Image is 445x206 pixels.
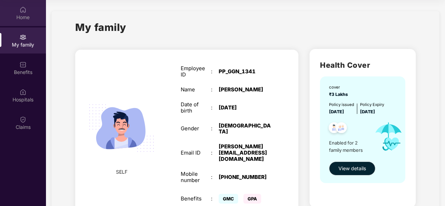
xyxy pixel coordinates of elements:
div: [PHONE_NUMBER] [219,174,272,180]
span: Enabled for 2 family members [329,139,369,154]
span: GMC [219,194,238,204]
div: [DEMOGRAPHIC_DATA] [219,123,272,135]
div: Name [181,86,211,93]
img: svg+xml;base64,PHN2ZyBpZD0iQmVuZWZpdHMiIHhtbG5zPSJodHRwOi8vd3d3LnczLm9yZy8yMDAwL3N2ZyIgd2lkdGg9Ij... [19,61,26,68]
button: View details [329,162,375,175]
div: : [211,174,219,180]
div: : [211,125,219,132]
div: Policy Expiry [360,101,384,108]
span: View details [338,165,366,172]
div: cover [329,84,350,90]
div: Policy issued [329,101,354,108]
div: Gender [181,125,211,132]
div: Benefits [181,196,211,202]
div: Employee ID [181,65,211,78]
img: svg+xml;base64,PHN2ZyB4bWxucz0iaHR0cDovL3d3dy53My5vcmcvMjAwMC9zdmciIHdpZHRoPSI0OC45NDMiIGhlaWdodD... [326,120,343,137]
div: Email ID [181,150,211,156]
span: SELF [116,168,127,176]
span: [DATE] [360,109,375,114]
img: svg+xml;base64,PHN2ZyB3aWR0aD0iMjAiIGhlaWdodD0iMjAiIHZpZXdCb3g9IjAgMCAyMCAyMCIgZmlsbD0ibm9uZSIgeG... [19,34,26,41]
img: svg+xml;base64,PHN2ZyB4bWxucz0iaHR0cDovL3d3dy53My5vcmcvMjAwMC9zdmciIHdpZHRoPSIyMjQiIGhlaWdodD0iMT... [81,88,162,168]
div: Mobile number [181,171,211,183]
span: [DATE] [329,109,344,114]
div: : [211,105,219,111]
img: svg+xml;base64,PHN2ZyBpZD0iSG9tZSIgeG1sbnM9Imh0dHA6Ly93d3cudzMub3JnLzIwMDAvc3ZnIiB3aWR0aD0iMjAiIG... [19,6,26,13]
div: : [211,150,219,156]
div: [PERSON_NAME][EMAIL_ADDRESS][DOMAIN_NAME] [219,143,272,162]
div: : [211,68,219,75]
div: [PERSON_NAME] [219,86,272,93]
img: svg+xml;base64,PHN2ZyBpZD0iSG9zcGl0YWxzIiB4bWxucz0iaHR0cDovL3d3dy53My5vcmcvMjAwMC9zdmciIHdpZHRoPS... [19,89,26,96]
div: PP_GGN_1341 [219,68,272,75]
span: GPA [243,194,261,204]
img: svg+xml;base64,PHN2ZyB4bWxucz0iaHR0cDovL3d3dy53My5vcmcvMjAwMC9zdmciIHdpZHRoPSI0OC45NDMiIGhlaWdodD... [333,120,350,137]
div: : [211,86,219,93]
div: Date of birth [181,101,211,114]
div: : [211,196,219,202]
span: ₹3 Lakhs [329,92,350,97]
img: icon [369,115,408,158]
h2: Health Cover [320,59,405,71]
h1: My family [75,19,126,35]
img: svg+xml;base64,PHN2ZyBpZD0iQ2xhaW0iIHhtbG5zPSJodHRwOi8vd3d3LnczLm9yZy8yMDAwL3N2ZyIgd2lkdGg9IjIwIi... [19,116,26,123]
div: [DATE] [219,105,272,111]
